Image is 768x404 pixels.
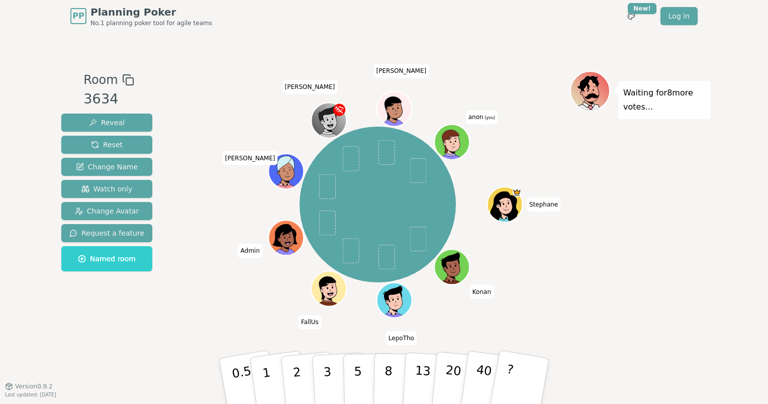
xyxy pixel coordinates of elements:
button: Reset [61,136,152,154]
p: Waiting for 8 more votes... [623,86,706,114]
span: PP [72,10,84,22]
span: Change Avatar [75,206,139,216]
span: Click to change your name [386,331,417,345]
span: No.1 planning poker tool for agile teams [90,19,212,27]
button: Change Name [61,158,152,176]
a: Log in [660,7,698,25]
span: Planning Poker [90,5,212,19]
span: Click to change your name [238,244,262,258]
span: Click to change your name [299,315,321,329]
span: Named room [78,254,136,264]
div: New! [628,3,656,14]
span: (you) [484,116,496,120]
button: Watch only [61,180,152,198]
button: Version0.9.2 [5,382,53,390]
span: Click to change your name [374,64,429,78]
button: Request a feature [61,224,152,242]
button: Named room [61,246,152,271]
span: Reset [91,140,123,150]
a: PPPlanning PokerNo.1 planning poker tool for agile teams [70,5,212,27]
span: Click to change your name [527,197,560,212]
span: Click to change your name [223,151,278,165]
button: Click to change your avatar [436,126,469,159]
span: Last updated: [DATE] [5,392,56,397]
span: Change Name [76,162,138,172]
button: Reveal [61,114,152,132]
span: Stephane is the host [513,188,522,197]
span: Reveal [89,118,125,128]
span: Click to change your name [466,110,498,124]
div: 3634 [83,89,134,110]
span: Request a feature [69,228,144,238]
span: Click to change your name [282,80,338,94]
span: Watch only [81,184,133,194]
span: Room [83,71,118,89]
button: Change Avatar [61,202,152,220]
button: New! [622,7,640,25]
span: Version 0.9.2 [15,382,53,390]
span: Click to change your name [470,285,494,299]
